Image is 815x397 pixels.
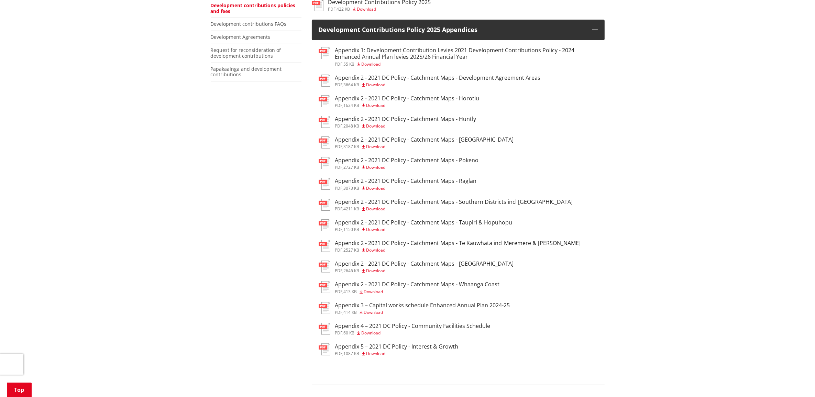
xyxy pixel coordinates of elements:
a: Appendix 4 – 2021 DC Policy - Community Facilities Schedule pdf,60 KB Download [319,323,491,335]
a: Appendix 3 – Capital works schedule Enhanced Annual Plan 2024-25 pdf,414 KB Download [319,302,510,315]
span: pdf [335,289,343,295]
a: Appendix 2 - 2021 DC Policy - Catchment Maps - [GEOGRAPHIC_DATA] pdf,2646 KB Download [319,261,514,273]
h3: Appendix 2 - 2021 DC Policy - Catchment Maps - Te Kauwhata incl Meremere & [PERSON_NAME] [335,240,581,246]
span: pdf [335,227,343,232]
div: , [335,269,514,273]
a: Request for reconsideration of development contributions [211,47,281,59]
span: pdf [335,351,343,356]
img: document-pdf.svg [319,302,330,314]
h3: Appendix 2 - 2021 DC Policy - Catchment Maps - Southern Districts incl [GEOGRAPHIC_DATA] [335,199,573,205]
span: 2048 KB [344,123,360,129]
div: , [328,7,431,11]
h3: Appendix 2 - 2021 DC Policy - Catchment Maps - [GEOGRAPHIC_DATA] [335,261,514,267]
div: , [335,145,514,149]
h3: Appendix 2 - 2021 DC Policy - Catchment Maps - Pokeno [335,157,479,164]
span: Download [366,206,386,212]
span: 3664 KB [344,82,360,88]
span: 60 KB [344,330,355,336]
span: pdf [328,6,336,12]
span: Download [366,82,386,88]
img: document-pdf.svg [319,75,330,87]
img: document-pdf.svg [319,47,330,59]
span: 3187 KB [344,144,360,150]
h3: Appendix 2 - 2021 DC Policy - Catchment Maps - Whaanga Coast [335,281,500,288]
span: Download [366,185,386,191]
span: Download [366,164,386,170]
img: document-pdf.svg [319,281,330,293]
div: , [335,352,459,356]
span: 422 KB [337,6,350,12]
div: , [335,62,598,66]
img: document-pdf.svg [319,178,330,190]
img: document-pdf.svg [319,343,330,355]
span: pdf [335,206,343,212]
span: 1150 KB [344,227,360,232]
a: Appendix 1: Development Contribution Levies 2021 Development Contributions Policy - 2024 Enhanced... [319,47,598,66]
a: Appendix 2 - 2021 DC Policy - Catchment Maps - [GEOGRAPHIC_DATA] pdf,3187 KB Download [319,136,514,149]
h3: Appendix 2 - 2021 DC Policy - Catchment Maps - Huntly [335,116,476,122]
span: pdf [335,247,343,253]
h3: Appendix 1: Development Contribution Levies 2021 Development Contributions Policy - 2024 Enhanced... [335,47,598,60]
span: pdf [335,102,343,108]
a: Appendix 2 - 2021 DC Policy - Catchment Maps - Development Agreement Areas pdf,3664 KB Download [319,75,541,87]
div: , [335,310,510,315]
span: Download [362,330,381,336]
a: Appendix 2 - 2021 DC Policy - Catchment Maps - Whaanga Coast pdf,413 KB Download [319,281,500,294]
h3: Appendix 3 – Capital works schedule Enhanced Annual Plan 2024-25 [335,302,510,309]
span: Download [357,6,376,12]
a: Development Agreements [211,34,271,40]
h3: Appendix 2 - 2021 DC Policy - Catchment Maps - Horotiu [335,95,480,102]
a: Appendix 2 - 2021 DC Policy - Catchment Maps - Southern Districts incl [GEOGRAPHIC_DATA] pdf,4211... [319,199,573,211]
span: Download [366,102,386,108]
span: Download [366,144,386,150]
a: Appendix 2 - 2021 DC Policy - Catchment Maps - Te Kauwhata incl Meremere & [PERSON_NAME] pdf,2527... [319,240,581,252]
a: Appendix 2 - 2021 DC Policy - Catchment Maps - Horotiu pdf,1624 KB Download [319,95,480,108]
div: , [335,207,573,211]
div: , [335,124,476,128]
a: Appendix 2 - 2021 DC Policy - Catchment Maps - Huntly pdf,2048 KB Download [319,116,476,128]
a: Papakaainga and development contributions [211,66,282,78]
a: Development contributions policies and fees [211,2,296,14]
iframe: Messenger Launcher [783,368,808,393]
span: Download [366,227,386,232]
span: pdf [335,164,343,170]
img: document-pdf.svg [319,199,330,211]
a: Appendix 2 - 2021 DC Policy - Catchment Maps - Taupiri & Hopuhopu pdf,1150 KB Download [319,219,513,232]
div: , [335,228,513,232]
span: 4211 KB [344,206,360,212]
span: pdf [335,185,343,191]
span: Download [362,61,381,67]
span: Download [366,351,386,356]
span: Download [366,247,386,253]
span: 2527 KB [344,247,360,253]
a: Appendix 2 - 2021 DC Policy - Catchment Maps - Pokeno pdf,2727 KB Download [319,157,479,169]
span: Download [366,123,386,129]
span: pdf [335,82,343,88]
span: pdf [335,309,343,315]
img: document-pdf.svg [319,116,330,128]
div: , [335,248,581,252]
img: document-pdf.svg [319,219,330,231]
a: Top [7,383,32,397]
span: Download [364,309,383,315]
div: , [335,331,491,335]
div: , [335,290,500,294]
div: , [335,103,480,108]
span: 414 KB [344,309,357,315]
img: document-pdf.svg [319,157,330,169]
span: 3073 KB [344,185,360,191]
span: 1087 KB [344,351,360,356]
img: document-pdf.svg [319,261,330,273]
span: 2727 KB [344,164,360,170]
span: Download [366,268,386,274]
span: 55 KB [344,61,355,67]
div: , [335,83,541,87]
img: document-pdf.svg [319,240,330,252]
h3: Appendix 2 - 2021 DC Policy - Catchment Maps - Taupiri & Hopuhopu [335,219,513,226]
a: Development contributions FAQs [211,21,287,27]
span: Download [364,289,383,295]
span: pdf [335,268,343,274]
span: pdf [335,144,343,150]
h3: Appendix 2 - 2021 DC Policy - Catchment Maps - [GEOGRAPHIC_DATA] [335,136,514,143]
img: document-pdf.svg [319,95,330,107]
